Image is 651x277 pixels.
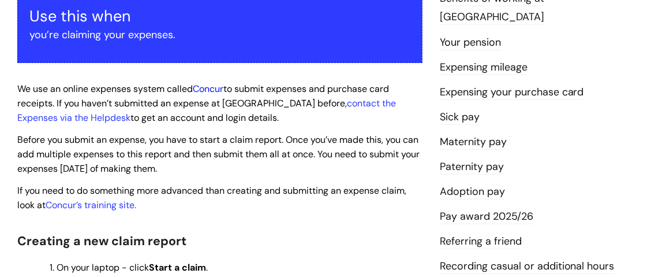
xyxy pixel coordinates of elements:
a: Concur’s training site [46,199,134,211]
span: On your laptop - click . [57,261,208,274]
h3: Use this when [29,7,410,25]
a: Referring a friend [440,234,522,249]
span: If you need to do something more advanced than creating and submitting an expense claim, look at [17,184,406,211]
a: Paternity pay [440,160,504,175]
span: We use an online expenses system called to submit expenses and purchase card receipts. If you hav... [17,83,396,124]
a: Sick pay [440,110,480,125]
a: Adoption pay [440,184,505,200]
p: you’re claiming your expenses. [29,25,410,44]
span: Creating a new claim report [17,233,186,249]
span: Before you submit an expense, you have to start a claim report. Once you’ve made this, you can ad... [17,134,420,175]
a: Maternity pay [440,135,507,150]
span: . [46,199,136,211]
a: Expensing your purchase card [440,85,584,100]
a: Expensing mileage [440,60,527,75]
strong: Start a claim [149,261,206,274]
a: Concur [193,83,223,95]
a: Recording casual or additional hours [440,259,615,274]
a: Your pension [440,35,501,50]
a: Pay award 2025/26 [440,209,533,224]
